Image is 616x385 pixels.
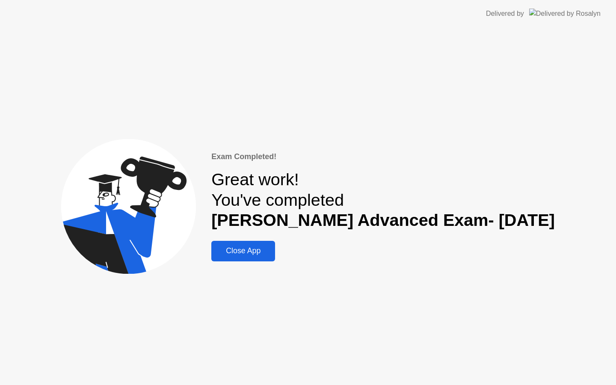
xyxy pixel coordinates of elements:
div: Great work! You've completed [211,169,555,231]
button: Close App [211,241,275,261]
b: [PERSON_NAME] Advanced Exam- [DATE] [211,210,555,229]
div: Exam Completed! [211,151,555,163]
div: Delivered by [486,9,524,19]
div: Close App [214,246,272,255]
img: Delivered by Rosalyn [529,9,601,18]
